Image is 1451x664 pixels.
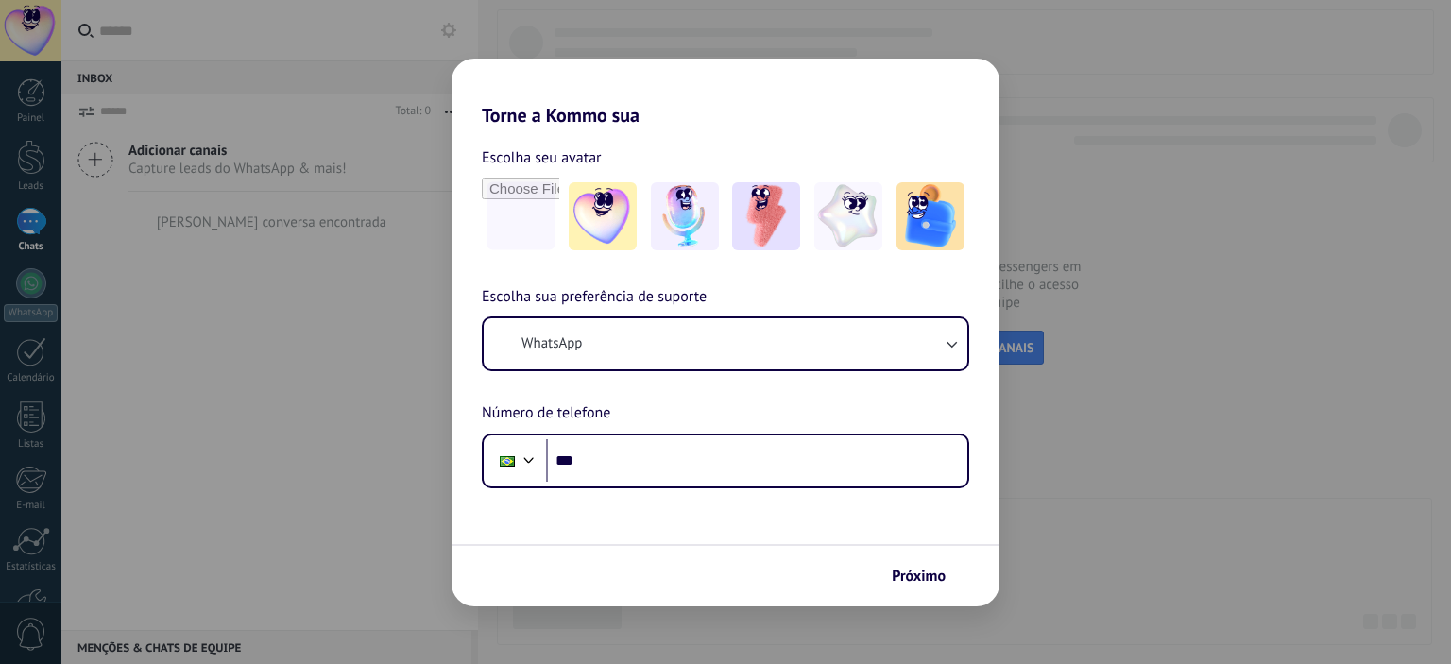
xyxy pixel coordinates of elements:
img: -1.jpeg [569,182,637,250]
span: Escolha sua preferência de suporte [482,285,707,310]
img: -4.jpeg [814,182,882,250]
span: Próximo [892,570,946,583]
button: Próximo [883,560,971,592]
h2: Torne a Kommo sua [452,59,999,127]
span: Escolha seu avatar [482,145,602,170]
img: -2.jpeg [651,182,719,250]
img: -5.jpeg [896,182,964,250]
span: WhatsApp [521,334,582,353]
span: Número de telefone [482,401,610,426]
img: -3.jpeg [732,182,800,250]
button: WhatsApp [484,318,967,369]
div: Brazil: + 55 [489,441,525,481]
